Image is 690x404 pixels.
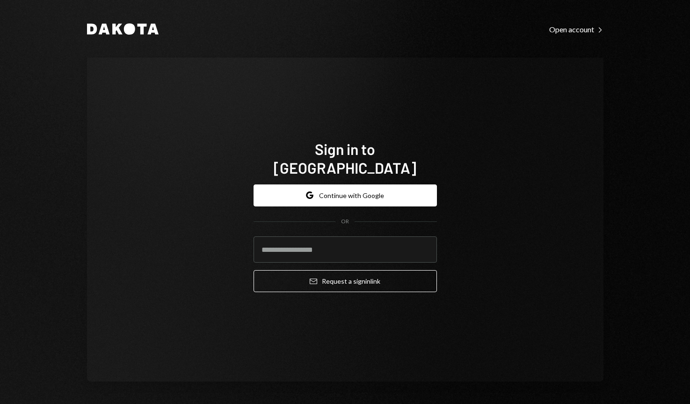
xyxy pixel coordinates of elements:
[254,184,437,206] button: Continue with Google
[254,270,437,292] button: Request a signinlink
[549,24,603,34] a: Open account
[254,140,437,177] h1: Sign in to [GEOGRAPHIC_DATA]
[341,218,349,226] div: OR
[549,25,603,34] div: Open account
